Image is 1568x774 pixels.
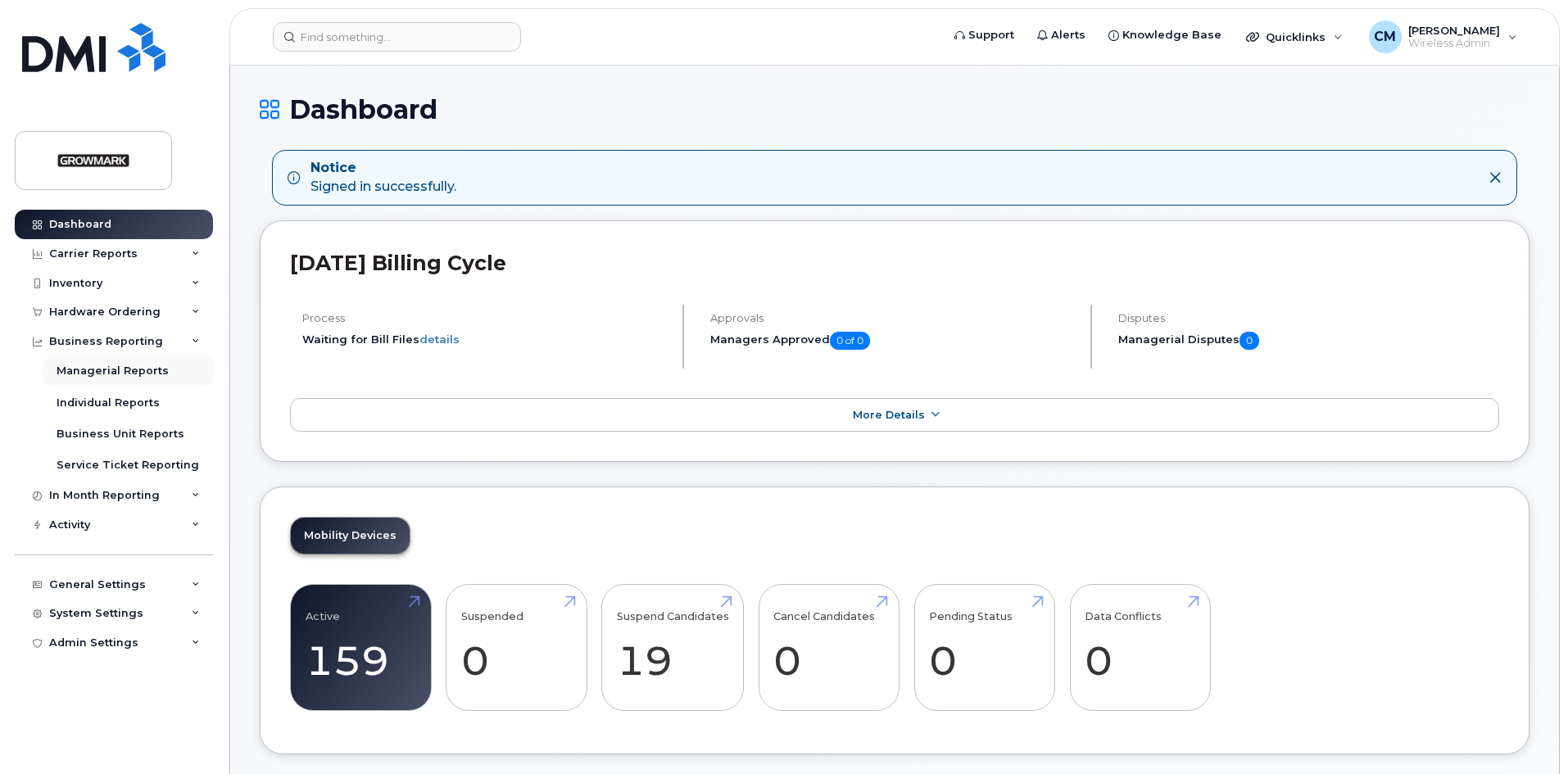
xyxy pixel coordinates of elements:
span: 0 of 0 [830,332,870,350]
h2: [DATE] Billing Cycle [290,251,1499,275]
a: Data Conflicts 0 [1085,594,1195,702]
div: Signed in successfully. [310,159,456,197]
a: Suspended 0 [461,594,572,702]
a: details [419,333,460,346]
span: More Details [853,409,925,421]
a: Pending Status 0 [929,594,1040,702]
h5: Managers Approved [710,332,1076,350]
span: 0 [1239,332,1259,350]
a: Active 159 [306,594,416,702]
h4: Approvals [710,312,1076,324]
h4: Process [302,312,668,324]
strong: Notice [310,159,456,178]
a: Cancel Candidates 0 [773,594,884,702]
a: Mobility Devices [291,518,410,554]
li: Waiting for Bill Files [302,332,668,347]
h1: Dashboard [260,95,1529,124]
a: Suspend Candidates 19 [617,594,729,702]
h4: Disputes [1118,312,1499,324]
h5: Managerial Disputes [1118,332,1499,350]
